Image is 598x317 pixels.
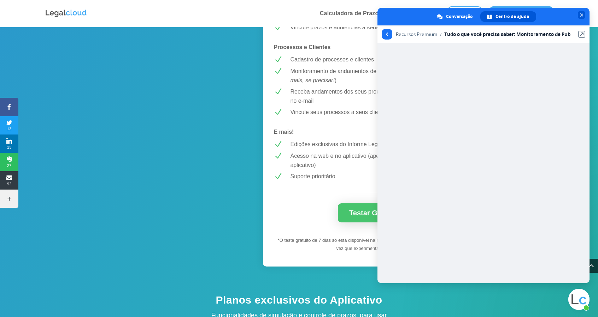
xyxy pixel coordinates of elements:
span: N [274,55,282,64]
a: Centro de ajuda [480,11,536,22]
p: Vincule prazos e audiências a seus processos cadastrados [290,23,468,32]
span: N [274,151,282,160]
a: Entrar [448,6,482,20]
span: Tudo o que você precisa saber: Monitoramento de Publicações [444,31,589,37]
span: / [438,31,444,37]
span: N [274,23,282,32]
a: Conversação [431,11,480,22]
span: N [274,172,282,181]
a: Criar conta grátis [489,6,553,20]
span: N [274,87,282,96]
p: Edições exclusivas do Informe Legalcloud por e-mail [290,140,468,149]
span: Recursos Premium [396,31,438,37]
span: N [274,108,282,116]
span: Conversação [446,11,473,22]
p: *O teste gratuito de 7 dias só está disponível na modalidade cartão de crédito e na primeira vez ... [275,237,466,253]
a: Bate-papo [568,289,590,310]
img: Logo da Legalcloud [45,9,87,18]
h4: Planos exclusivos do Aplicativo [175,293,423,310]
p: Monitoramento de andamentos de 5 processos ( ) [290,67,468,85]
p: Suporte prioritário [290,172,468,181]
span: Centro de ajuda [496,11,529,22]
p: Vincule seus processos a seus clientes, prazos e audiências [290,108,468,117]
strong: Processos e Clientes [274,44,330,50]
p: Receba andamentos dos seus processos monitorados na plataforma e no e-mail [290,87,468,105]
span: N [274,67,282,76]
a: Testar Grátis [338,203,404,222]
p: Cadastro de processos e clientes [290,55,468,64]
strong: E mais! [274,129,294,135]
p: Acesso na web e no aplicativo (apenas funcionalidades disponíveis no aplicativo) [290,151,468,169]
span: Bate-papo [578,11,585,19]
span: N [274,140,282,149]
em: podendo contratar mais, se precisar! [290,68,458,83]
